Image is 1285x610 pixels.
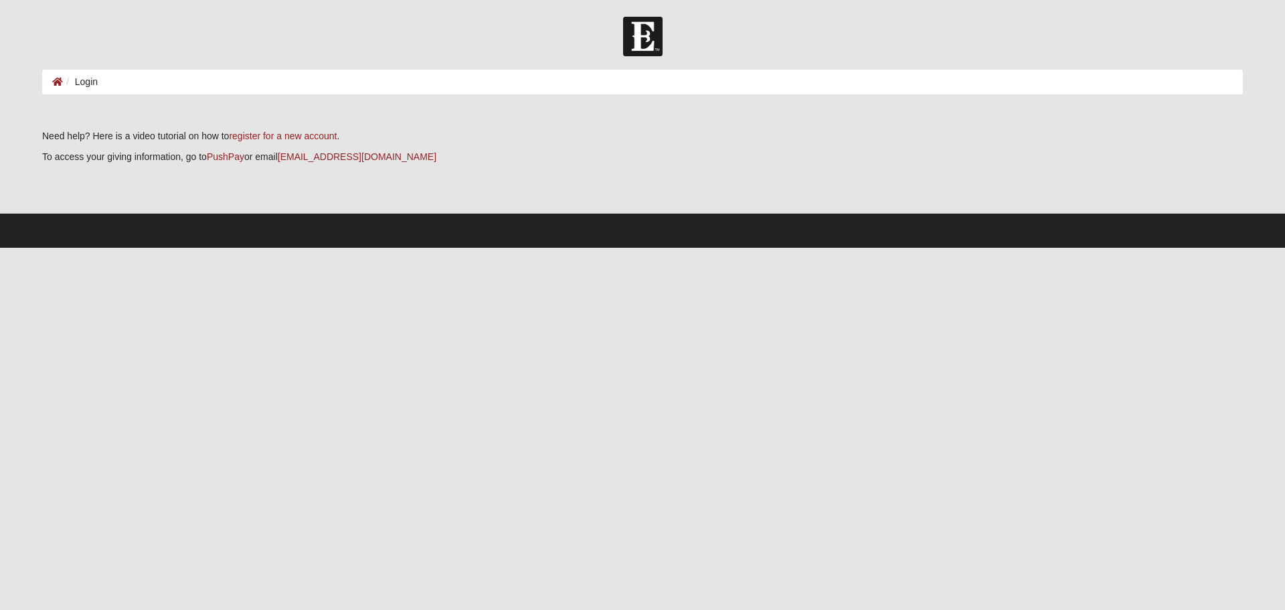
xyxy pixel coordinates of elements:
[63,75,98,89] li: Login
[229,131,337,141] a: register for a new account
[42,129,1243,143] p: Need help? Here is a video tutorial on how to .
[42,150,1243,164] p: To access your giving information, go to or email
[278,151,436,162] a: [EMAIL_ADDRESS][DOMAIN_NAME]
[207,151,244,162] a: PushPay
[623,17,663,56] img: Church of Eleven22 Logo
